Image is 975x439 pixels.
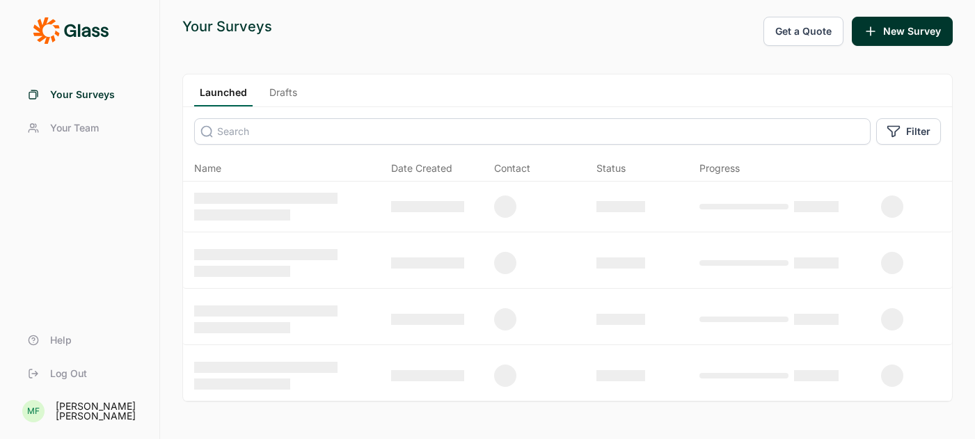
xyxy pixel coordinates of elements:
span: Your Surveys [50,88,115,102]
a: Drafts [264,86,303,106]
span: Log Out [50,367,87,381]
span: Filter [906,125,930,138]
button: Filter [876,118,941,145]
button: Get a Quote [763,17,843,46]
div: Contact [494,161,530,175]
input: Search [194,118,871,145]
div: Your Surveys [182,17,272,36]
div: Progress [699,161,740,175]
span: Date Created [391,161,452,175]
div: Status [596,161,626,175]
div: [PERSON_NAME] [PERSON_NAME] [56,401,143,421]
span: Name [194,161,221,175]
div: MF [22,400,45,422]
span: Help [50,333,72,347]
a: Launched [194,86,253,106]
button: New Survey [852,17,953,46]
span: Your Team [50,121,99,135]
